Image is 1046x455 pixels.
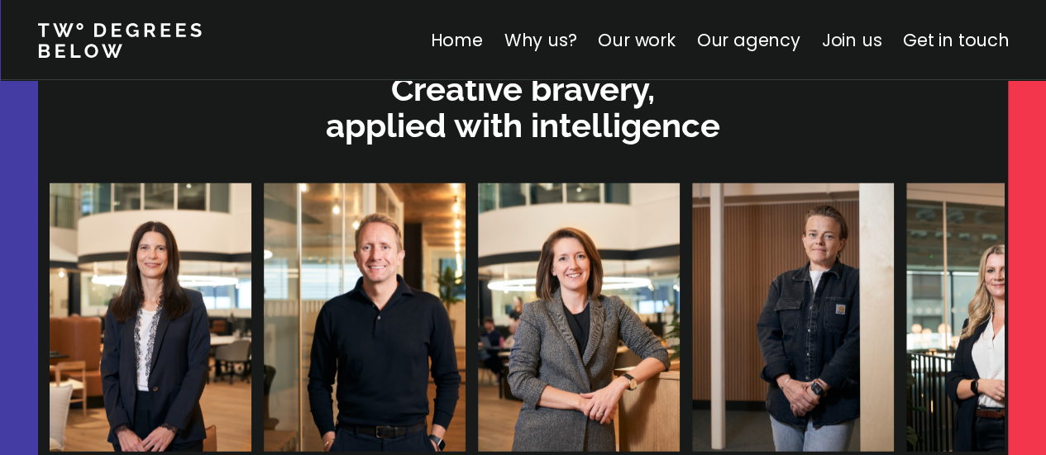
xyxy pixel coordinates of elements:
p: Creative bravery, applied with intelligence [46,71,1000,144]
img: Dani [691,183,893,452]
a: Get in touch [903,28,1009,52]
a: Our agency [696,28,800,52]
a: Home [430,28,482,52]
img: Clare [49,183,251,452]
a: Our work [598,28,675,52]
a: Join us [821,28,881,52]
img: Gemma [477,183,679,452]
a: Why us? [504,28,576,52]
img: James [263,183,465,452]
